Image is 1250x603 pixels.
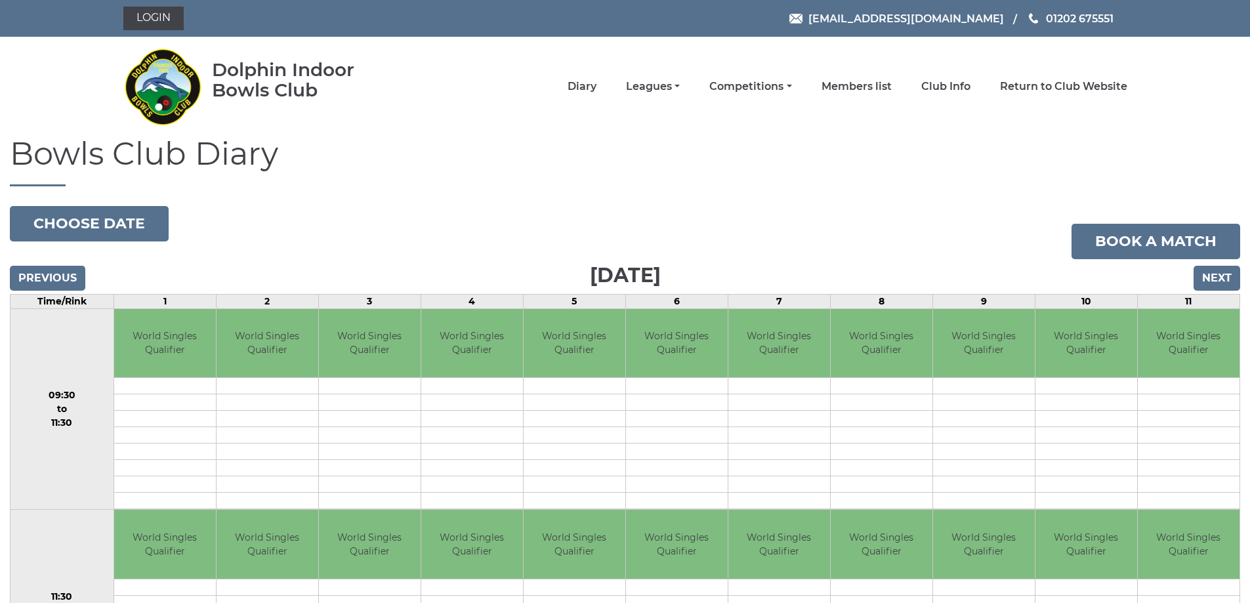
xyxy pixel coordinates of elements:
[728,510,830,579] td: World Singles Qualifier
[789,14,802,24] img: Email
[1072,224,1240,259] a: Book a match
[1000,79,1127,94] a: Return to Club Website
[921,79,970,94] a: Club Info
[114,294,216,308] td: 1
[626,309,728,378] td: World Singles Qualifier
[831,510,932,579] td: World Singles Qualifier
[10,266,85,291] input: Previous
[421,510,523,579] td: World Singles Qualifier
[212,60,396,100] div: Dolphin Indoor Bowls Club
[114,510,216,579] td: World Singles Qualifier
[123,7,184,30] a: Login
[728,309,830,378] td: World Singles Qualifier
[421,309,523,378] td: World Singles Qualifier
[10,294,114,308] td: Time/Rink
[728,294,830,308] td: 7
[319,309,421,378] td: World Singles Qualifier
[626,510,728,579] td: World Singles Qualifier
[831,309,932,378] td: World Singles Qualifier
[216,294,318,308] td: 2
[523,294,625,308] td: 5
[1138,510,1240,579] td: World Singles Qualifier
[830,294,932,308] td: 8
[709,79,791,94] a: Competitions
[1027,10,1114,27] a: Phone us 01202 675551
[319,510,421,579] td: World Singles Qualifier
[626,79,680,94] a: Leagues
[932,294,1035,308] td: 9
[1035,294,1137,308] td: 10
[10,308,114,510] td: 09:30 to 11:30
[1046,12,1114,24] span: 01202 675551
[421,294,523,308] td: 4
[1029,13,1038,24] img: Phone us
[114,309,216,378] td: World Singles Qualifier
[625,294,728,308] td: 6
[1138,309,1240,378] td: World Singles Qualifier
[808,12,1004,24] span: [EMAIL_ADDRESS][DOMAIN_NAME]
[10,136,1240,186] h1: Bowls Club Diary
[1137,294,1240,308] td: 11
[568,79,596,94] a: Diary
[822,79,892,94] a: Members list
[217,309,318,378] td: World Singles Qualifier
[933,309,1035,378] td: World Singles Qualifier
[318,294,421,308] td: 3
[1194,266,1240,291] input: Next
[10,206,169,241] button: Choose date
[933,510,1035,579] td: World Singles Qualifier
[789,10,1004,27] a: Email [EMAIL_ADDRESS][DOMAIN_NAME]
[217,510,318,579] td: World Singles Qualifier
[1035,309,1137,378] td: World Singles Qualifier
[524,510,625,579] td: World Singles Qualifier
[123,41,202,133] img: Dolphin Indoor Bowls Club
[524,309,625,378] td: World Singles Qualifier
[1035,510,1137,579] td: World Singles Qualifier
